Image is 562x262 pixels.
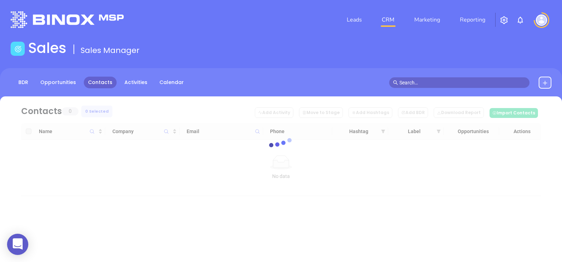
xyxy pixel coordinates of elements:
a: CRM [379,13,397,27]
a: Opportunities [36,77,80,88]
a: Reporting [457,13,488,27]
img: user [536,14,547,26]
h1: Sales [28,40,66,56]
span: search [393,80,398,85]
input: Search… [399,79,526,87]
a: Contacts [84,77,117,88]
img: iconSetting [500,16,508,24]
a: BDR [14,77,33,88]
img: logo [11,11,124,28]
a: Activities [120,77,152,88]
span: Sales Manager [81,45,140,56]
img: iconNotification [516,16,525,24]
a: Leads [344,13,365,27]
a: Marketing [411,13,443,27]
a: Calendar [155,77,188,88]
